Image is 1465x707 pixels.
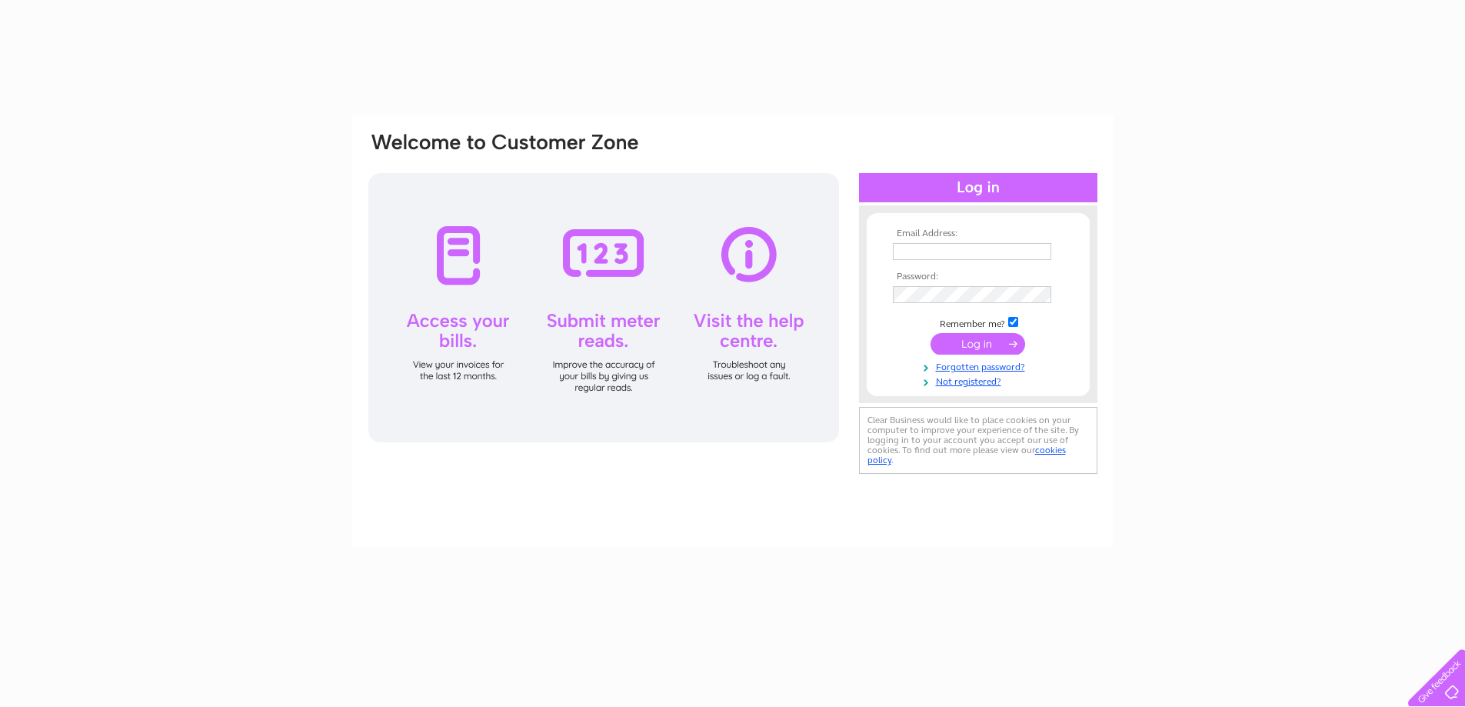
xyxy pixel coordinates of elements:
[893,373,1067,388] a: Not registered?
[889,272,1067,282] th: Password:
[859,407,1097,474] div: Clear Business would like to place cookies on your computer to improve your experience of the sit...
[889,228,1067,239] th: Email Address:
[931,333,1025,355] input: Submit
[889,315,1067,330] td: Remember me?
[867,445,1066,465] a: cookies policy
[893,359,1067,373] a: Forgotten password?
